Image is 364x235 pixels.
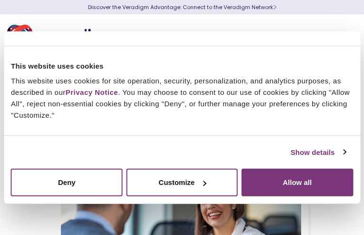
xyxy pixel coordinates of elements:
button: Toggle Navigation Menu [335,25,350,50]
img: Veradigm logo [7,21,121,53]
button: Deny [11,169,123,196]
button: Allow all [241,169,353,196]
button: Customize [126,169,238,196]
div: This website uses cookies [11,60,353,72]
span: Learn More [273,3,276,11]
a: Discover the Veradigm Advantage: Connect to the Veradigm NetworkLearn More [88,3,276,11]
div: This website uses cookies for site operation, security, personalization, and analytics purposes, ... [11,75,353,121]
a: Privacy Notice [66,88,118,96]
a: Show details [291,146,346,158]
